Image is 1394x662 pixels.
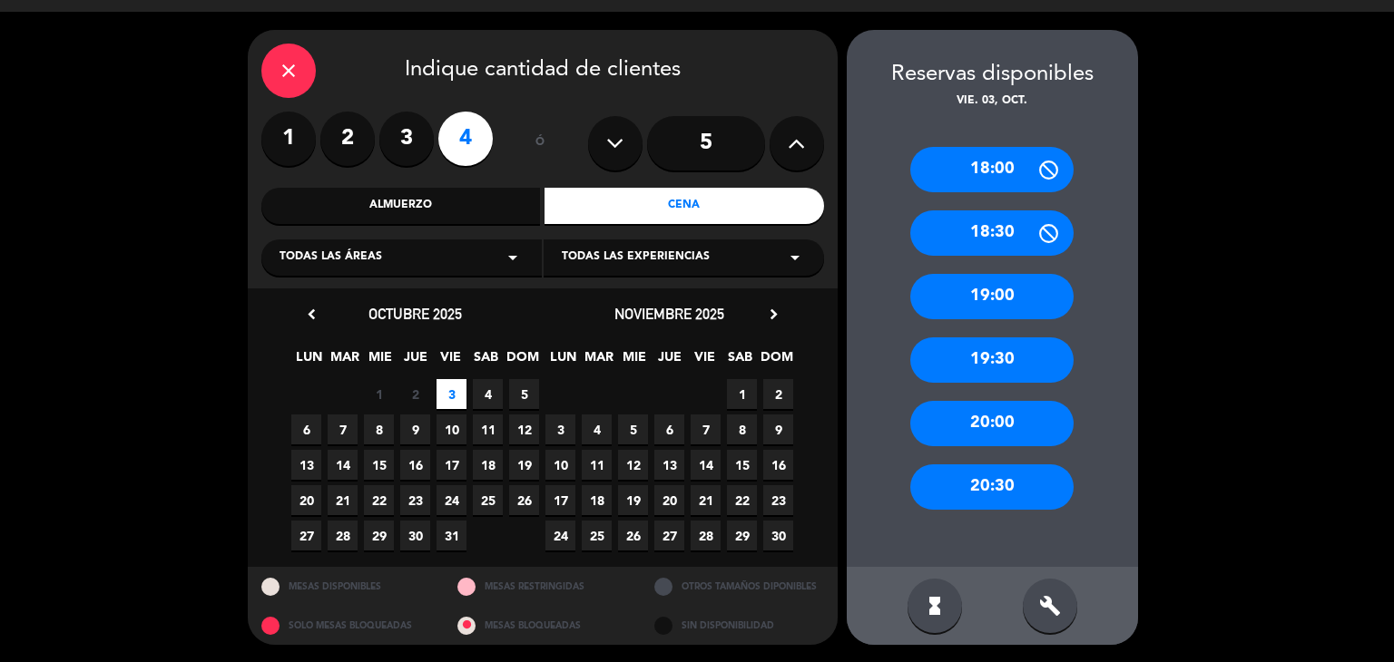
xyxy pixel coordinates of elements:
[320,112,375,166] label: 2
[763,379,793,409] span: 2
[654,521,684,550] span: 27
[400,521,430,550] span: 30
[618,450,648,480] span: 12
[691,521,721,550] span: 28
[364,379,394,409] span: 1
[437,379,466,409] span: 3
[280,248,382,267] span: Todas las áreas
[727,485,757,515] span: 22
[400,414,430,444] span: 9
[763,414,793,444] span: 9
[278,60,299,82] i: close
[847,92,1138,111] div: vie. 03, oct.
[582,485,612,515] span: 18
[1039,595,1061,617] i: build
[727,450,757,480] span: 15
[910,147,1074,192] div: 18:00
[506,346,536,376] span: DOM
[400,346,430,376] span: JUE
[924,595,946,617] i: hourglass_full
[654,414,684,444] span: 6
[400,450,430,480] span: 16
[727,521,757,550] span: 29
[379,112,434,166] label: 3
[784,247,806,268] i: arrow_drop_down
[584,346,614,376] span: MAR
[436,346,466,376] span: VIE
[473,379,503,409] span: 4
[582,521,612,550] span: 25
[545,188,824,224] div: Cena
[582,450,612,480] span: 11
[400,379,430,409] span: 2
[690,346,720,376] span: VIE
[364,521,394,550] span: 29
[329,346,359,376] span: MAR
[910,210,1074,256] div: 18:30
[248,567,445,606] div: MESAS DISPONIBLES
[473,485,503,515] span: 25
[328,485,358,515] span: 21
[509,450,539,480] span: 19
[365,346,395,376] span: MIE
[910,401,1074,446] div: 20:00
[654,450,684,480] span: 13
[291,450,321,480] span: 13
[691,485,721,515] span: 21
[763,485,793,515] span: 23
[691,450,721,480] span: 14
[654,485,684,515] span: 20
[727,379,757,409] span: 1
[763,450,793,480] span: 16
[438,112,493,166] label: 4
[437,485,466,515] span: 24
[437,414,466,444] span: 10
[328,450,358,480] span: 14
[473,450,503,480] span: 18
[763,521,793,550] span: 30
[328,521,358,550] span: 28
[509,379,539,409] span: 5
[545,414,575,444] span: 3
[364,450,394,480] span: 15
[618,485,648,515] span: 19
[291,485,321,515] span: 20
[725,346,755,376] span: SAB
[261,188,541,224] div: Almuerzo
[400,485,430,515] span: 23
[691,414,721,444] span: 7
[248,606,445,645] div: SOLO MESAS BLOQUEADAS
[582,414,612,444] span: 4
[614,305,724,323] span: noviembre 2025
[502,247,524,268] i: arrow_drop_down
[511,112,570,175] div: ó
[910,337,1074,383] div: 19:30
[761,346,790,376] span: DOM
[437,450,466,480] span: 17
[619,346,649,376] span: MIE
[618,414,648,444] span: 5
[473,414,503,444] span: 11
[261,44,824,98] div: Indique cantidad de clientes
[291,521,321,550] span: 27
[618,521,648,550] span: 26
[328,414,358,444] span: 7
[548,346,578,376] span: LUN
[847,57,1138,92] div: Reservas disponibles
[545,450,575,480] span: 10
[910,464,1074,510] div: 20:30
[368,305,462,323] span: octubre 2025
[291,414,321,444] span: 6
[261,112,316,166] label: 1
[727,414,757,444] span: 8
[302,305,321,324] i: chevron_left
[545,521,575,550] span: 24
[509,414,539,444] span: 12
[437,521,466,550] span: 31
[641,567,838,606] div: OTROS TAMAÑOS DIPONIBLES
[364,485,394,515] span: 22
[294,346,324,376] span: LUN
[364,414,394,444] span: 8
[562,248,710,267] span: Todas las experiencias
[509,485,539,515] span: 26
